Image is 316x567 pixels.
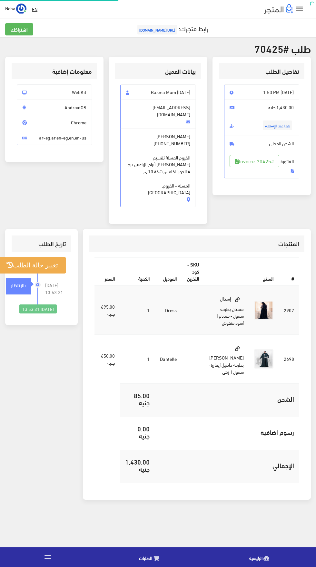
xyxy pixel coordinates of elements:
td: إسدال فستان بطرحه [204,285,249,334]
a: الرئيسية [206,549,316,565]
td: 2907 [279,285,299,334]
span: ar-eg,ar,en-eg,en,en-us [17,130,92,145]
small: سمول [233,368,244,376]
td: 2698 [279,335,299,384]
a: اشتراكك [5,23,33,35]
td: [PERSON_NAME] بطرحه دانتيل ايفازيه [204,335,249,384]
span: Chrome [17,115,92,130]
h5: 85.00 جنيه [125,392,150,406]
h5: الشحن [160,395,294,402]
td: 650.00 جنيه [96,335,120,384]
span: Noha [5,4,15,12]
th: المنتج [204,257,279,285]
span: نقدا عند الإستلام [263,120,292,130]
span: [DATE] 13:53:31 [45,282,66,296]
div: [DATE] 13:53:31 [19,304,57,313]
a: الطلبات [95,549,206,565]
td: 1 [120,285,155,334]
td: 1 [120,335,155,384]
strong: بالإنتظار [11,281,26,288]
a: ... Noha [5,3,26,14]
h5: 0.00 جنيه [125,425,150,439]
h3: المنتجات [94,241,299,247]
span: الفاتورة [224,151,299,178]
th: # [279,257,299,285]
th: الكمية [120,257,155,285]
span: [URL][DOMAIN_NAME] [137,25,177,34]
span: Basma Mum [DATE] [120,84,195,100]
h5: اﻹجمالي [160,462,294,469]
span: الطلبات [139,554,152,562]
h5: رسوم اضافية [160,428,294,436]
span: الفيوم المسلة تقسيم [PERSON_NAME] أبراج الزراعيين برج 4 الدور الخامس شقة 10 ى المسله - الفيوم, [G... [126,147,190,196]
td: Dantelle [155,335,182,384]
a: #Invoice-70425 [230,155,279,167]
span: الرئيسية [249,554,262,562]
h3: تاريخ الطلب [17,241,66,247]
span: WebKit [17,84,92,100]
h3: تفاصيل الطلب [224,68,299,74]
span: [DATE] 1:53 PM [224,84,299,100]
a: EN [29,3,40,15]
span: [EMAIL_ADDRESS][DOMAIN_NAME] [120,100,195,129]
i:  [295,5,304,14]
span: [PERSON_NAME] - [120,129,195,207]
img: . [264,4,293,14]
h2: طلب #70425 [5,43,311,54]
small: سمول - ميديام [219,312,244,320]
u: EN [32,5,37,13]
small: | زيتى [222,368,232,376]
span: AndroidOS [17,100,92,115]
h3: بيانات العميل [120,68,195,74]
th: SKU - كود التخزين [182,257,204,285]
img: ... [16,4,26,14]
span: [PHONE_NUMBER] [153,140,190,147]
th: السعر [96,257,120,285]
a: رابط متجرك:[URL][DOMAIN_NAME] [136,22,208,34]
small: | أسود منقوش [216,312,244,327]
h5: 1,430.00 جنيه [125,458,150,472]
td: 695.00 جنيه [96,285,120,334]
th: الموديل [155,257,182,285]
h3: معلومات إضافية [17,68,92,74]
i:  [44,553,52,561]
span: الشحن المحلي [224,136,299,151]
span: 1,430.00 جنيه [224,100,299,115]
td: Dress [155,285,182,334]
